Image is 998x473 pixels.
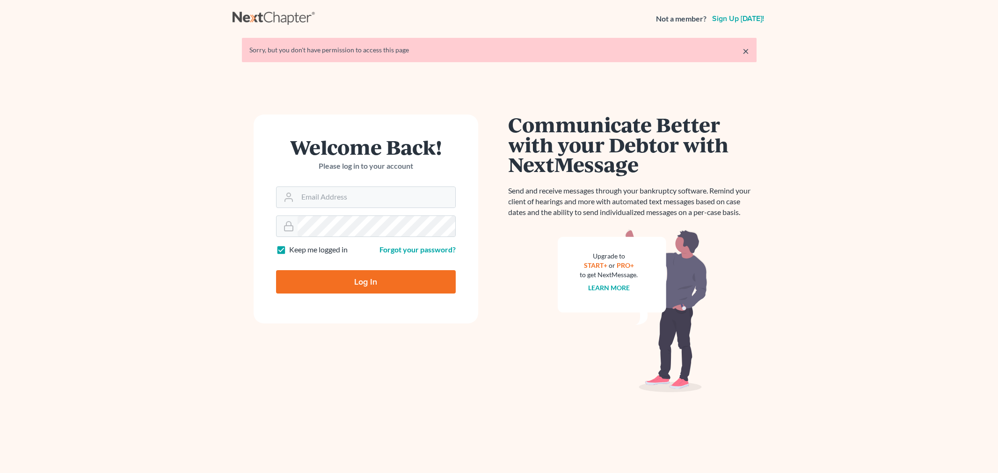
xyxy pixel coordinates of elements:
p: Send and receive messages through your bankruptcy software. Remind your client of hearings and mo... [509,186,757,218]
a: START+ [584,261,607,269]
a: Forgot your password? [379,245,456,254]
a: Learn more [588,284,630,292]
input: Log In [276,270,456,294]
a: PRO+ [617,261,634,269]
p: Please log in to your account [276,161,456,172]
input: Email Address [298,187,455,208]
span: or [609,261,615,269]
label: Keep me logged in [289,244,348,255]
strong: Not a member? [656,14,707,24]
a: Sign up [DATE]! [710,15,766,22]
div: to get NextMessage. [580,270,638,279]
div: Upgrade to [580,251,638,261]
h1: Communicate Better with your Debtor with NextMessage [509,115,757,174]
a: × [743,45,749,57]
h1: Welcome Back! [276,137,456,157]
img: nextmessage_bg-59042aed3d76b12b5cd301f8e5b87938c9018125f34e5fa2b7a6b67550977c72.svg [558,229,707,393]
div: Sorry, but you don't have permission to access this page [249,45,749,55]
